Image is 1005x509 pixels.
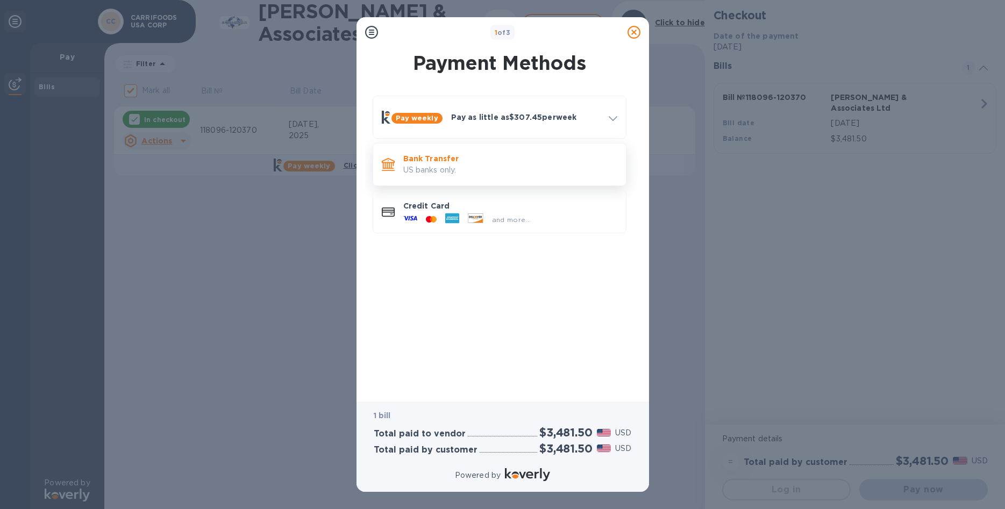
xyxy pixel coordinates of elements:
p: Powered by [455,470,501,481]
h2: $3,481.50 [539,426,592,439]
p: Credit Card [403,200,617,211]
h3: Total paid by customer [374,445,477,455]
b: Pay weekly [396,114,438,122]
h2: $3,481.50 [539,442,592,455]
p: Pay as little as $307.45 per week [451,112,600,123]
img: USD [597,429,611,436]
p: US banks only. [403,164,617,176]
p: Bank Transfer [403,153,617,164]
b: of 3 [495,28,511,37]
h1: Payment Methods [370,52,629,74]
p: USD [615,443,631,454]
h3: Total paid to vendor [374,429,466,439]
p: USD [615,427,631,439]
span: 1 [495,28,497,37]
b: 1 bill [374,411,391,420]
img: USD [597,445,611,452]
img: Logo [505,468,550,481]
span: and more... [492,216,531,224]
